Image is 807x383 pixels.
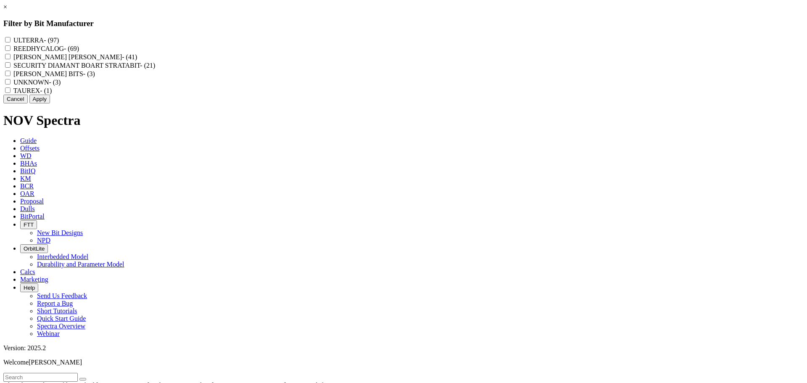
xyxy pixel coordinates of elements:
[20,167,35,174] span: BitIQ
[37,330,60,337] a: Webinar
[40,87,52,94] span: - (1)
[37,237,50,244] a: NPD
[44,37,59,44] span: - (97)
[20,268,35,275] span: Calcs
[24,285,35,291] span: Help
[20,276,48,283] span: Marketing
[13,79,61,86] label: UNKNOWN
[13,37,59,44] label: ULTERRA
[37,322,85,330] a: Spectra Overview
[20,145,40,152] span: Offsets
[83,70,95,77] span: - (3)
[20,198,44,205] span: Proposal
[140,62,155,69] span: - (21)
[37,307,77,314] a: Short Tutorials
[13,62,155,69] label: SECURITY DIAMANT BOART STRATABIT
[20,152,32,159] span: WD
[37,229,83,236] a: New Bit Designs
[64,45,79,52] span: - (69)
[20,190,34,197] span: OAR
[3,95,28,103] button: Cancel
[13,70,95,77] label: [PERSON_NAME] BITS
[29,359,82,366] span: [PERSON_NAME]
[49,79,61,86] span: - (3)
[20,137,37,144] span: Guide
[20,205,35,212] span: Dulls
[3,19,804,28] h3: Filter by Bit Manufacturer
[3,344,804,352] div: Version: 2025.2
[24,222,34,228] span: FTT
[20,213,45,220] span: BitPortal
[20,160,37,167] span: BHAs
[13,45,79,52] label: REEDHYCALOG
[29,95,50,103] button: Apply
[24,246,45,252] span: OrbitLite
[37,261,124,268] a: Durability and Parameter Model
[37,315,86,322] a: Quick Start Guide
[37,300,73,307] a: Report a Bug
[37,292,87,299] a: Send Us Feedback
[3,3,7,11] a: ×
[20,175,31,182] span: KM
[20,182,34,190] span: BCR
[3,373,78,382] input: Search
[37,253,88,260] a: Interbedded Model
[122,53,137,61] span: - (41)
[3,359,804,366] p: Welcome
[13,53,137,61] label: [PERSON_NAME] [PERSON_NAME]
[3,113,804,128] h1: NOV Spectra
[13,87,52,94] label: TAUREX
